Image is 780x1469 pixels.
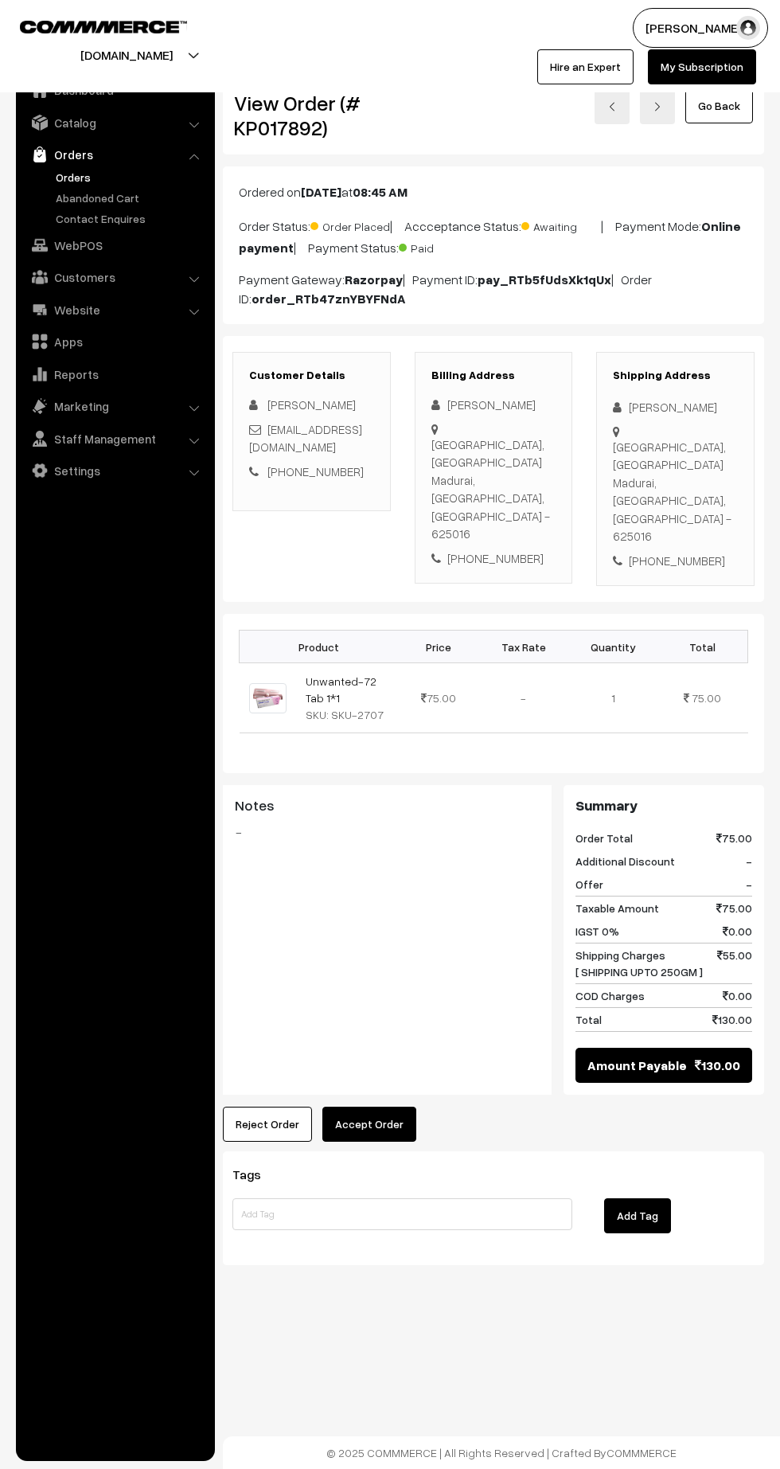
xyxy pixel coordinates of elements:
div: [PERSON_NAME] [613,398,738,416]
span: 0.00 [723,987,752,1004]
span: 55.00 [717,947,752,980]
span: Paid [399,236,478,256]
img: right-arrow.png [653,102,662,111]
img: Unwanted-72-Pill.jpg [249,683,287,713]
blockquote: - [235,822,540,842]
a: Orders [20,140,209,169]
a: Customers [20,263,209,291]
a: Staff Management [20,424,209,453]
button: Accept Order [322,1107,416,1142]
button: Reject Order [223,1107,312,1142]
b: order_RTb47znYBYFNdA [252,291,406,307]
span: Additional Discount [575,853,675,869]
a: Hire an Expert [537,49,634,84]
p: Payment Gateway: | Payment ID: | Order ID: [239,270,748,308]
span: COD Charges [575,987,645,1004]
td: - [479,663,568,733]
button: [DOMAIN_NAME] [25,35,228,75]
span: 75.00 [716,900,752,916]
span: Taxable Amount [575,900,659,916]
p: Ordered on at [239,182,748,201]
h3: Billing Address [431,369,556,382]
a: Go Back [685,88,753,123]
span: 1 [611,691,615,705]
span: 75.00 [716,830,752,846]
a: Website [20,295,209,324]
span: 75.00 [421,691,456,705]
a: WebPOS [20,231,209,260]
span: Order Placed [310,214,390,235]
span: 75.00 [692,691,721,705]
div: [PERSON_NAME] [431,396,556,414]
b: pay_RTb5fUdsXk1qUx [478,272,611,287]
a: Catalog [20,108,209,137]
b: 08:45 AM [353,184,408,200]
h3: Notes [235,797,540,815]
th: Tax Rate [479,631,568,663]
span: 0.00 [723,923,752,940]
span: 130.00 [695,1056,740,1075]
div: [PHONE_NUMBER] [613,552,738,570]
h3: Summary [575,797,752,815]
b: Razorpay [345,272,403,287]
a: Reports [20,360,209,389]
img: COMMMERCE [20,21,187,33]
th: Total [657,631,747,663]
h2: View Order (# KP017892) [234,91,391,140]
button: Add Tag [604,1198,671,1233]
div: SKU: SKU-2707 [306,706,389,723]
th: Quantity [568,631,657,663]
div: [GEOGRAPHIC_DATA], [GEOGRAPHIC_DATA] Madurai, [GEOGRAPHIC_DATA], [GEOGRAPHIC_DATA] - 625016 [431,436,556,543]
span: 130.00 [712,1011,752,1028]
img: user [736,16,760,40]
h3: Shipping Address [613,369,738,382]
span: Shipping Charges [ SHIPPING UPTO 250GM ] [575,947,703,980]
span: - [746,853,752,869]
b: [DATE] [301,184,341,200]
img: left-arrow.png [607,102,617,111]
span: Awaiting [521,214,601,235]
button: [PERSON_NAME] [633,8,768,48]
span: Offer [575,876,603,893]
h3: Customer Details [249,369,374,382]
a: Contact Enquires [52,210,209,227]
p: Order Status: | Accceptance Status: | Payment Mode: | Payment Status: [239,214,748,257]
th: Product [240,631,399,663]
div: [GEOGRAPHIC_DATA], [GEOGRAPHIC_DATA] Madurai, [GEOGRAPHIC_DATA], [GEOGRAPHIC_DATA] - 625016 [613,438,738,545]
span: [PERSON_NAME] [267,397,356,412]
span: - [746,876,752,893]
footer: © 2025 COMMMERCE | All Rights Reserved | Crafted By [223,1436,780,1469]
a: Apps [20,327,209,356]
a: [PHONE_NUMBER] [267,464,364,479]
a: Unwanted-72 Tab 1*1 [306,674,376,705]
span: IGST 0% [575,923,619,940]
div: [PHONE_NUMBER] [431,549,556,568]
a: Settings [20,456,209,485]
a: Orders [52,169,209,186]
input: Add Tag [232,1198,572,1230]
a: My Subscription [648,49,756,84]
a: COMMMERCE [606,1446,677,1459]
th: Price [399,631,479,663]
span: Tags [232,1166,280,1182]
a: Marketing [20,392,209,420]
span: Order Total [575,830,633,846]
a: COMMMERCE [20,16,159,35]
span: Amount Payable [587,1056,687,1075]
a: Abandoned Cart [52,189,209,206]
span: Total [575,1011,602,1028]
a: [EMAIL_ADDRESS][DOMAIN_NAME] [249,422,362,455]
